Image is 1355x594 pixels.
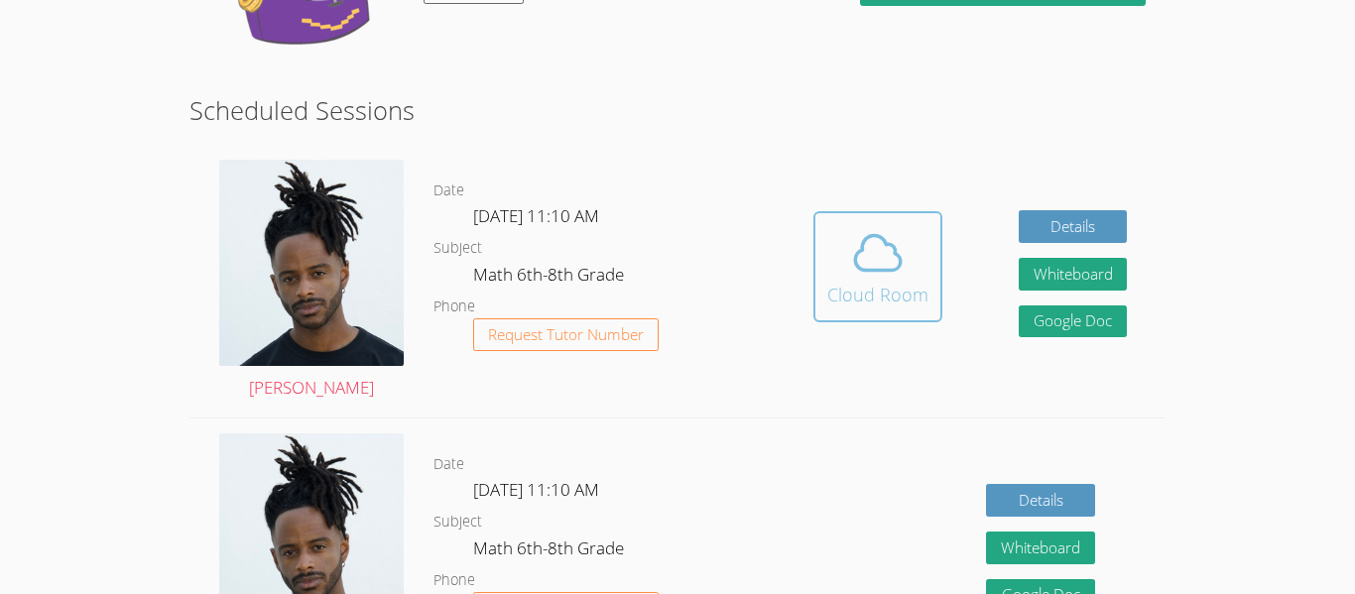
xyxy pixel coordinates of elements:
dt: Date [433,178,464,203]
div: Cloud Room [827,281,928,308]
span: Request Tutor Number [488,327,644,342]
dt: Date [433,452,464,477]
a: Details [1019,210,1128,243]
dt: Subject [433,236,482,261]
dd: Math 6th-8th Grade [473,261,628,295]
button: Whiteboard [1019,258,1128,291]
dt: Phone [433,568,475,593]
span: [DATE] 11:10 AM [473,478,599,501]
a: Google Doc [1019,305,1128,338]
dt: Phone [433,295,475,319]
dt: Subject [433,510,482,535]
a: Details [986,484,1095,517]
span: [DATE] 11:10 AM [473,204,599,227]
img: Portrait.jpg [219,160,404,365]
button: Request Tutor Number [473,318,659,351]
dd: Math 6th-8th Grade [473,535,628,568]
button: Whiteboard [986,532,1095,564]
button: Cloud Room [813,211,942,322]
a: [PERSON_NAME] [219,160,404,403]
h2: Scheduled Sessions [189,91,1166,129]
